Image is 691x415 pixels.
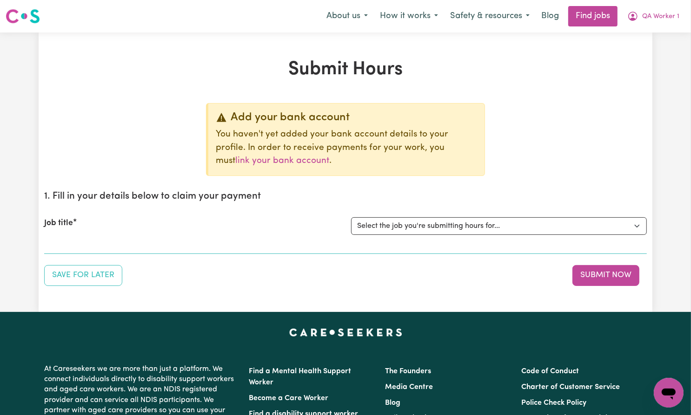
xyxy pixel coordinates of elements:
[536,6,565,26] a: Blog
[6,6,40,27] a: Careseekers logo
[522,399,587,407] a: Police Check Policy
[6,8,40,25] img: Careseekers logo
[522,368,579,375] a: Code of Conduct
[44,217,73,229] label: Job title
[216,128,477,168] p: You haven't yet added your bank account details to your profile. In order to receive payments for...
[289,329,402,336] a: Careseekers home page
[385,383,433,391] a: Media Centre
[385,399,400,407] a: Blog
[249,368,351,386] a: Find a Mental Health Support Worker
[216,111,477,124] div: Add your bank account
[444,6,536,26] button: Safety & resources
[654,378,684,408] iframe: Button to launch messaging window
[44,265,122,285] button: Save your job report
[642,12,679,22] span: QA Worker 1
[44,191,647,202] h2: 1. Fill in your details below to claim your payment
[249,395,328,402] a: Become a Care Worker
[621,6,685,26] button: My Account
[568,6,618,26] a: Find jobs
[385,368,431,375] a: The Founders
[572,265,639,285] button: Submit your job report
[235,156,329,165] a: link your bank account
[320,6,374,26] button: About us
[374,6,444,26] button: How it works
[522,383,620,391] a: Charter of Customer Service
[44,58,647,81] h1: Submit Hours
